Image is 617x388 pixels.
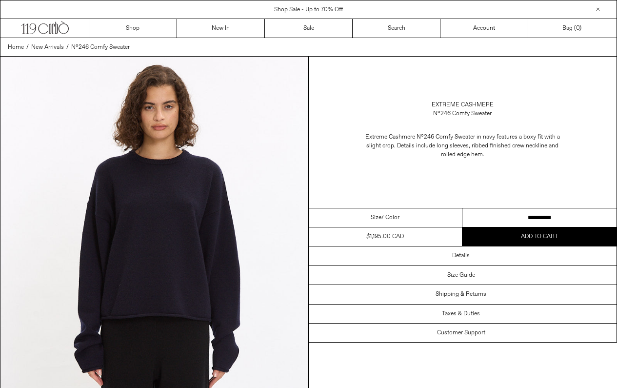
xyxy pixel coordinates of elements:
span: / Color [381,213,399,222]
a: Bag () [528,19,616,38]
a: N°246 Comfy Sweater [71,43,130,52]
h3: Details [452,252,470,259]
span: / [26,43,29,52]
div: $1,195.00 CAD [366,232,404,241]
span: / [66,43,69,52]
h3: Customer Support [437,329,485,336]
a: New Arrivals [31,43,64,52]
a: Home [8,43,24,52]
a: Account [440,19,528,38]
h3: Shipping & Returns [436,291,486,298]
span: ) [576,24,581,33]
span: N°246 Comfy Sweater [71,43,130,51]
a: Search [353,19,440,38]
span: New Arrivals [31,43,64,51]
p: Extreme Cashmere N°246 Comfy Sweater in navy features a boxy fit with a slight crop. Details incl... [365,128,560,164]
span: Add to cart [521,233,558,241]
h3: Taxes & Duties [442,310,480,317]
a: Shop Sale - Up to 70% Off [274,6,343,14]
button: Add to cart [462,227,617,246]
a: New In [177,19,265,38]
a: Shop [89,19,177,38]
a: Extreme Cashmere [432,101,494,109]
a: Sale [265,19,353,38]
span: Size [371,213,381,222]
div: N°246 Comfy Sweater [433,109,492,118]
span: Home [8,43,24,51]
span: 0 [576,24,579,32]
h3: Size Guide [447,272,475,279]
